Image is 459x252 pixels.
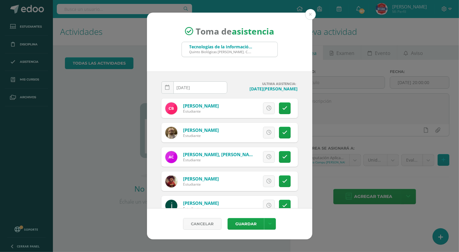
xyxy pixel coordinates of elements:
div: Estudiante [183,206,219,211]
div: Quinto Biológicas [PERSON_NAME]. C.C.L.L. en Ciencias Biológicas 'B' [189,50,252,54]
img: 99b1af6d8ed8fb1839796f8785ebc589.png [165,151,177,163]
a: Cancelar [183,218,222,230]
strong: asistencia [232,26,274,37]
button: Guardar [228,218,264,230]
a: [PERSON_NAME] [183,200,219,206]
img: 02b0265161123f2daa433d04de5ff516.png [165,102,177,114]
img: 1943e62b191fe83c8314194d2e89193d.png [165,175,177,187]
div: Estudiante [183,182,219,187]
img: 1e8bbca58cda2ab81866da6c77a3e8f5.png [165,200,177,212]
h4: ULTIMA ASISTENCIA: [232,81,298,86]
h4: [DATE][PERSON_NAME] [232,86,298,92]
button: Close (Esc) [305,9,316,20]
div: Estudiante [183,109,219,114]
img: d366f5798e68d58d6fc029ee04b99af0.png [165,127,177,139]
span: Toma de [196,26,274,37]
input: Fecha de Inasistencia [162,82,227,93]
a: [PERSON_NAME] [183,176,219,182]
div: Estudiante [183,133,219,138]
a: [PERSON_NAME] [183,103,219,109]
a: [PERSON_NAME], [PERSON_NAME] [183,151,257,157]
div: Tecnologías de la Información y la Comunicación II [189,44,252,50]
a: [PERSON_NAME] [183,127,219,133]
input: Busca un grado o sección aquí... [182,42,277,57]
div: Estudiante [183,157,255,162]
